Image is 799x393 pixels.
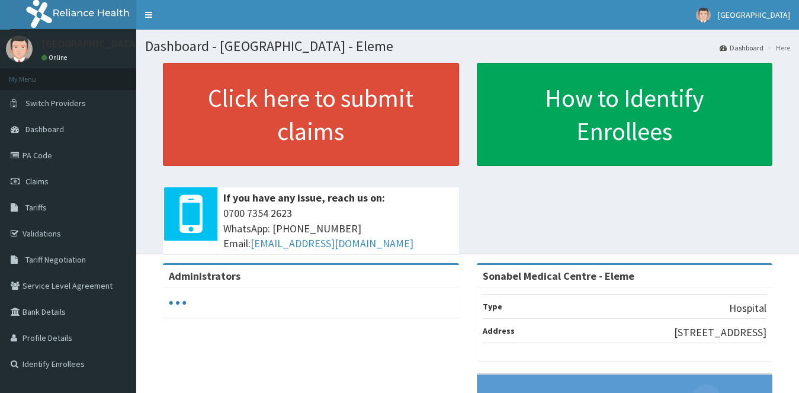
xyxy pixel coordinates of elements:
[720,43,763,53] a: Dashboard
[477,63,773,166] a: How to Identify Enrollees
[674,325,766,340] p: [STREET_ADDRESS]
[251,237,413,250] a: [EMAIL_ADDRESS][DOMAIN_NAME]
[169,294,187,312] svg: audio-loading
[6,36,33,62] img: User Image
[25,124,64,135] span: Dashboard
[765,43,790,53] li: Here
[729,301,766,316] p: Hospital
[41,53,70,62] a: Online
[25,176,49,187] span: Claims
[25,254,86,265] span: Tariff Negotiation
[25,202,47,213] span: Tariffs
[718,9,790,20] span: [GEOGRAPHIC_DATA]
[483,325,515,336] b: Address
[483,269,634,283] strong: Sonabel Medical Centre - Eleme
[25,98,86,108] span: Switch Providers
[223,206,453,251] span: 0700 7354 2623 WhatsApp: [PHONE_NUMBER] Email:
[223,191,385,205] b: If you have any issue, reach us on:
[41,39,139,49] p: [GEOGRAPHIC_DATA]
[169,269,240,283] b: Administrators
[145,39,790,54] h1: Dashboard - [GEOGRAPHIC_DATA] - Eleme
[483,301,502,312] b: Type
[163,63,459,166] a: Click here to submit claims
[696,8,711,23] img: User Image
